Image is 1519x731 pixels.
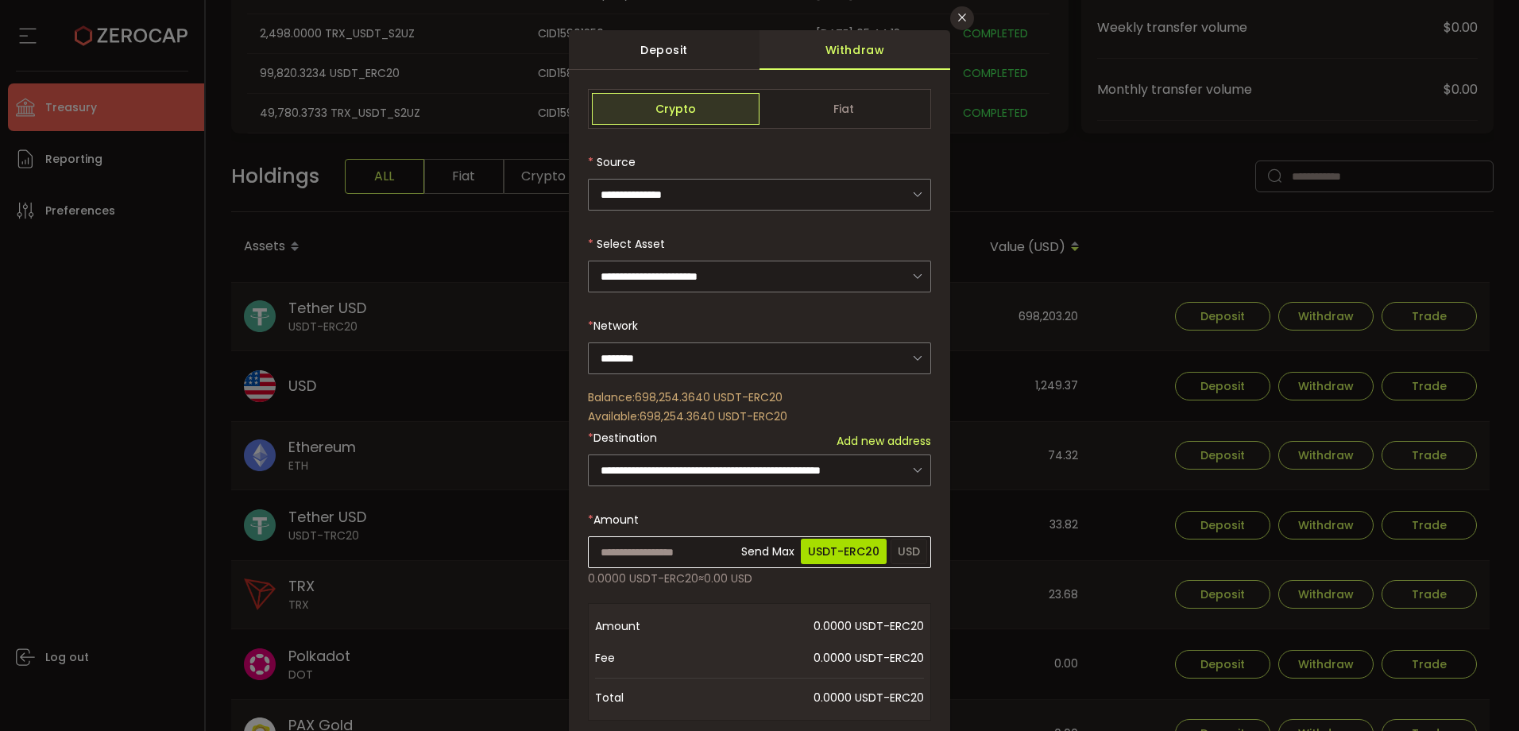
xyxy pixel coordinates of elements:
[837,433,931,450] span: Add new address
[592,93,759,125] span: Crypto
[698,570,704,586] span: ≈
[588,236,665,252] label: Select Asset
[593,430,657,446] span: Destination
[588,389,635,405] span: Balance:
[891,539,927,564] span: USD
[722,610,924,642] span: 0.0000 USDT-ERC20
[1440,655,1519,731] iframe: Chat Widget
[739,536,797,567] span: Send Max
[588,408,640,424] span: Available:
[704,570,752,586] span: 0.00 USD
[722,642,924,674] span: 0.0000 USDT-ERC20
[588,154,636,170] label: Source
[595,642,722,674] span: Fee
[801,539,887,564] span: USDT-ERC20
[593,512,639,528] span: Amount
[595,682,722,714] span: Total
[950,6,974,30] button: Close
[759,93,927,125] span: Fiat
[569,30,759,70] div: Deposit
[635,389,783,405] span: 698,254.3640 USDT-ERC20
[595,610,722,642] span: Amount
[640,408,787,424] span: 698,254.3640 USDT-ERC20
[759,30,950,70] div: Withdraw
[588,570,698,586] span: 0.0000 USDT-ERC20
[722,682,924,714] span: 0.0000 USDT-ERC20
[593,318,638,334] span: Network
